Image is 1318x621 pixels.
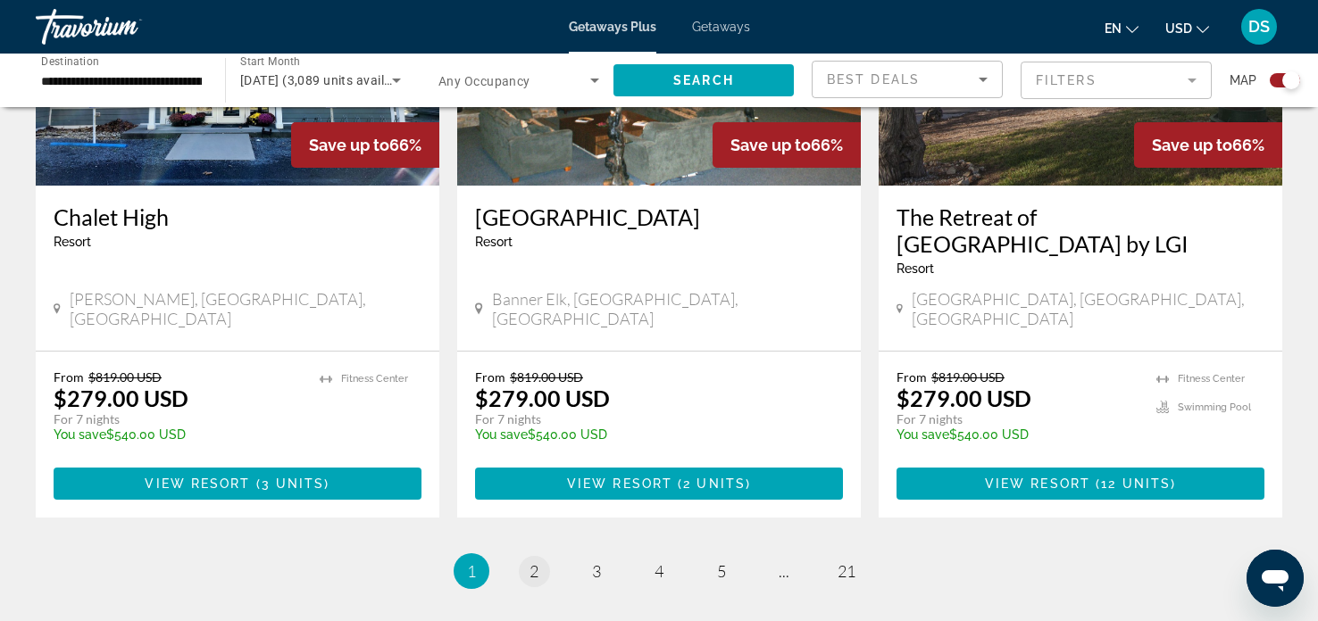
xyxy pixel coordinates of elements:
button: User Menu [1236,8,1282,46]
p: For 7 nights [54,411,302,427]
span: 1 [467,561,476,581]
div: 66% [291,122,439,168]
span: 21 [838,561,855,581]
span: $819.00 USD [931,369,1005,385]
span: From [54,369,84,385]
a: Getaways Plus [569,20,656,34]
span: You save [897,427,949,442]
span: $819.00 USD [510,369,583,385]
span: 12 units [1101,476,1171,491]
span: Start Month [240,55,300,68]
p: $279.00 USD [897,385,1031,411]
div: 66% [713,122,861,168]
span: Map [1230,68,1256,93]
span: Save up to [1152,136,1232,154]
span: [DATE] (3,089 units available) [240,73,413,87]
span: View Resort [985,476,1090,491]
p: For 7 nights [897,411,1139,427]
span: [GEOGRAPHIC_DATA], [GEOGRAPHIC_DATA], [GEOGRAPHIC_DATA] [912,289,1264,328]
span: 4 [655,561,663,581]
a: Travorium [36,4,214,50]
a: Getaways [692,20,750,34]
span: 2 units [683,476,746,491]
button: Filter [1021,61,1212,100]
span: Any Occupancy [438,74,530,88]
button: View Resort(2 units) [475,468,843,500]
span: $819.00 USD [88,369,162,385]
nav: Pagination [36,553,1282,589]
button: View Resort(12 units) [897,468,1264,500]
span: Resort [475,235,513,249]
span: Swimming Pool [1178,402,1251,413]
p: $540.00 USD [475,427,825,442]
span: Save up to [730,136,811,154]
span: Resort [897,261,934,276]
button: View Resort(3 units) [54,468,421,500]
span: USD [1165,21,1192,36]
span: Fitness Center [1178,373,1245,385]
span: Search [673,73,734,87]
a: Chalet High [54,203,421,230]
button: Change currency [1165,15,1209,41]
button: Change language [1105,15,1139,41]
p: $279.00 USD [475,385,610,411]
p: $540.00 USD [897,427,1139,442]
span: Fitness Center [341,373,408,385]
div: 66% [1134,122,1282,168]
iframe: Button to launch messaging window [1247,550,1304,607]
span: Save up to [309,136,389,154]
a: [GEOGRAPHIC_DATA] [475,203,843,230]
span: ( ) [672,476,751,491]
span: en [1105,21,1122,36]
span: ( ) [251,476,330,491]
span: ... [779,561,789,581]
span: 3 [592,561,601,581]
span: From [475,369,505,385]
span: Banner Elk, [GEOGRAPHIC_DATA], [GEOGRAPHIC_DATA] [492,289,843,328]
span: ( ) [1090,476,1176,491]
span: Best Deals [827,72,920,87]
span: [PERSON_NAME], [GEOGRAPHIC_DATA], [GEOGRAPHIC_DATA] [70,289,421,328]
span: You save [54,427,106,442]
mat-select: Sort by [827,69,988,90]
span: DS [1248,18,1270,36]
span: 5 [717,561,726,581]
span: From [897,369,927,385]
span: 3 units [262,476,325,491]
span: Resort [54,235,91,249]
p: For 7 nights [475,411,825,427]
span: You save [475,427,528,442]
span: Destination [41,54,99,67]
a: The Retreat of [GEOGRAPHIC_DATA] by LGI [897,203,1264,257]
span: View Resort [567,476,672,491]
span: View Resort [145,476,250,491]
button: Search [613,64,794,96]
span: 2 [530,561,538,581]
p: $540.00 USD [54,427,302,442]
p: $279.00 USD [54,385,188,411]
